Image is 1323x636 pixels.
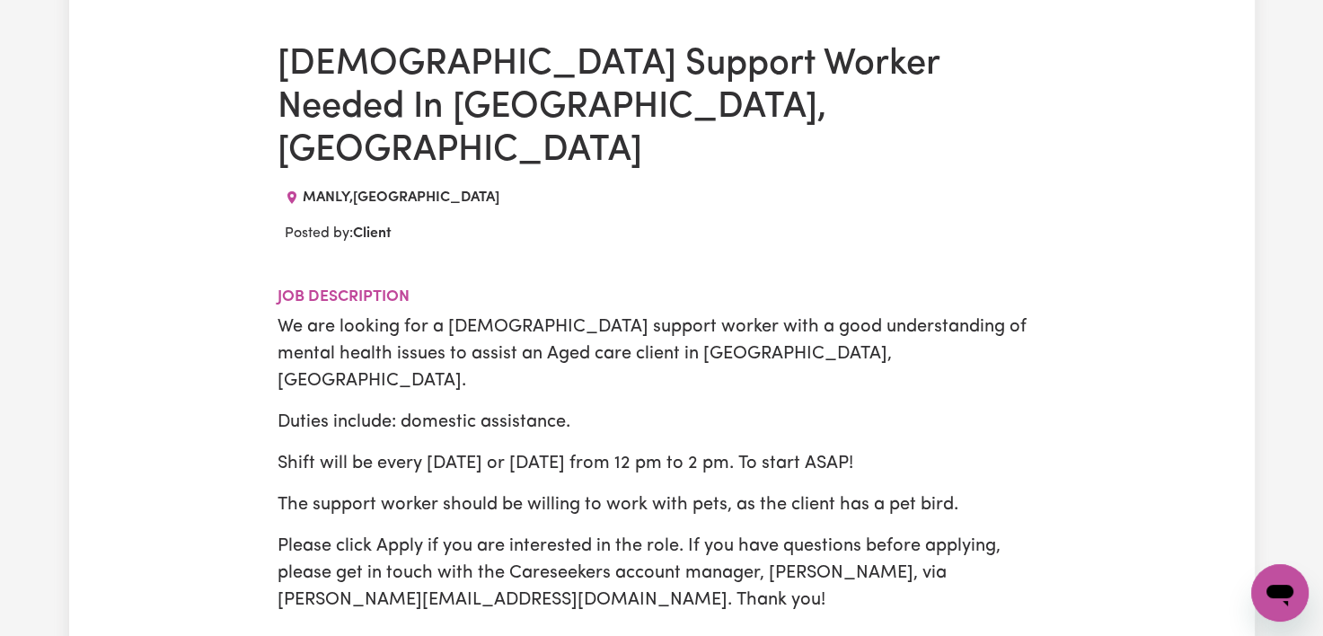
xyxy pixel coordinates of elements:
p: The support worker should be willing to work with pets, as the client has a pet bird. [278,491,1046,518]
p: We are looking for a [DEMOGRAPHIC_DATA] support worker with a good understanding of mental health... [278,314,1046,394]
div: Job location: MANLY, New South Wales [278,187,507,208]
span: MANLY , [GEOGRAPHIC_DATA] [303,190,499,205]
p: Duties include: domestic assistance. [278,409,1046,436]
h2: Job description [278,287,1046,306]
b: Client [353,226,392,241]
span: Posted by: [285,226,392,241]
iframe: Button to launch messaging window [1251,564,1309,622]
p: Shift will be every [DATE] or [DATE] from 12 pm to 2 pm. To start ASAP! [278,450,1046,477]
p: Please click Apply if you are interested in the role. If you have questions before applying, plea... [278,533,1046,614]
h1: [DEMOGRAPHIC_DATA] Support Worker Needed In [GEOGRAPHIC_DATA], [GEOGRAPHIC_DATA] [278,43,1046,172]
